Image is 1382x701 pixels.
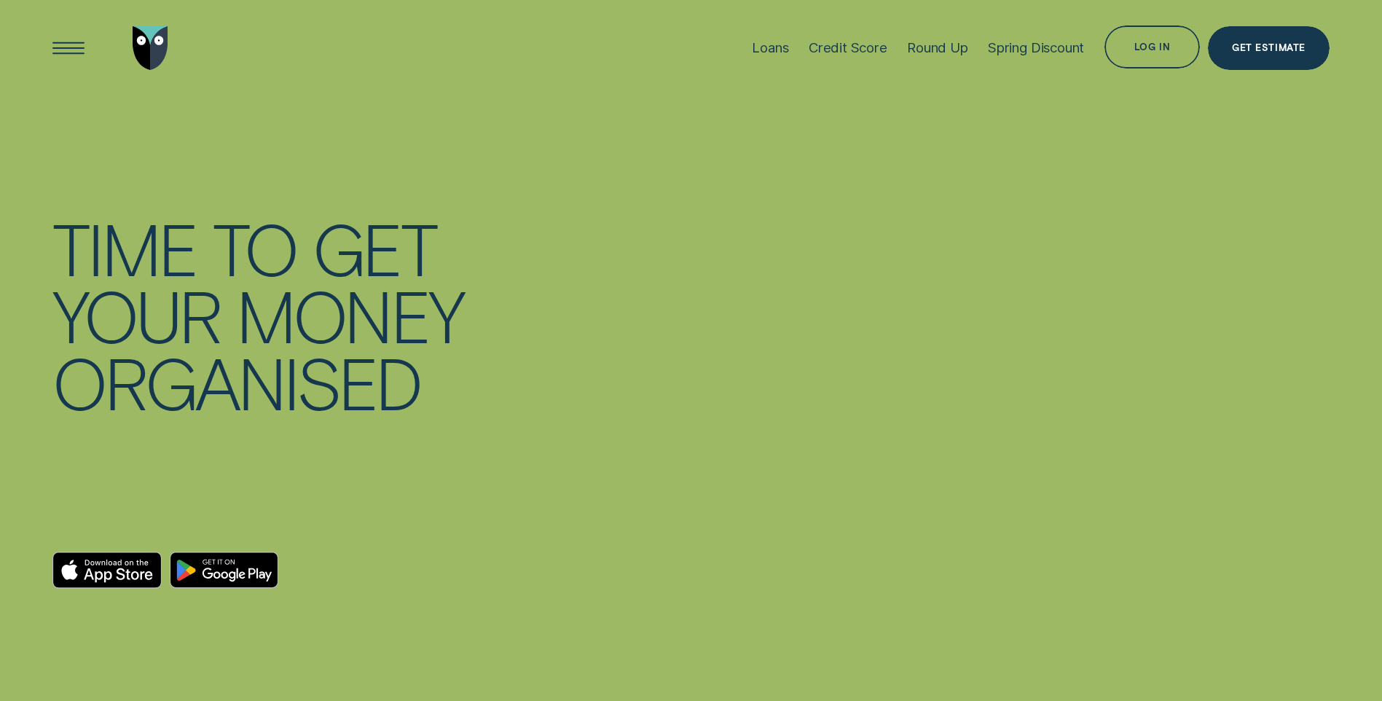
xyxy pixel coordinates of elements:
div: Spring Discount [988,39,1084,56]
button: Log in [1104,26,1201,68]
img: Wisr [133,26,168,69]
h4: TIME TO GET YOUR MONEY ORGANISED [52,215,468,416]
a: Android App on Google Play [170,552,278,588]
div: Credit Score [809,39,887,56]
a: Download on the App Store [52,552,161,588]
a: Get Estimate [1208,26,1329,69]
button: Open Menu [47,26,90,69]
div: Round Up [907,39,968,56]
div: Loans [752,39,788,56]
